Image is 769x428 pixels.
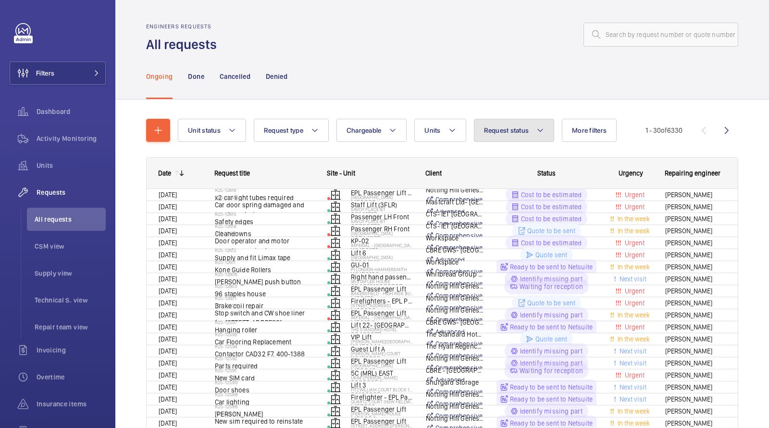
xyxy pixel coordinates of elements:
[146,23,223,30] h2: Engineers requests
[616,263,650,271] span: In the week
[35,295,106,305] span: Technical S. view
[583,23,738,47] input: Search by request number or quote number
[426,245,484,255] p: CBRE GWS- [GEOGRAPHIC_DATA] ([GEOGRAPHIC_DATA])
[351,387,413,392] p: Fitzwilliam Court Block 17-24
[159,239,177,247] span: [DATE]
[424,126,440,134] span: Units
[426,305,484,315] p: Notting Hill Genesis
[665,382,726,393] span: [PERSON_NAME]
[336,119,407,142] button: Chargeable
[327,169,355,177] span: Site - Unit
[351,290,413,296] p: Bakersfield - High Risk Building
[159,407,177,415] span: [DATE]
[351,266,413,272] p: PI London Hammersmith
[351,218,413,224] p: Savoy Place IET
[351,254,413,260] p: [GEOGRAPHIC_DATA]
[425,169,442,177] span: Client
[537,169,556,177] span: Status
[426,378,484,387] p: Shurgard Storage
[220,72,250,81] p: Cancelled
[474,119,555,142] button: Request status
[10,62,106,85] button: Filters
[426,353,484,363] p: Notting Hill Genesis
[254,119,329,142] button: Request type
[159,215,177,223] span: [DATE]
[351,399,413,404] p: Quartz Court (new Fieldways)
[215,230,315,236] h2: R25-12613
[214,169,250,177] span: Request title
[266,72,287,81] p: Denied
[665,334,726,345] span: [PERSON_NAME]
[426,365,484,375] p: CBRE - [GEOGRAPHIC_DATA]
[623,323,645,331] span: Urgent
[426,293,484,303] p: Notting Hill Genesis
[146,36,223,53] h1: All requests
[159,203,177,211] span: [DATE]
[426,209,484,219] p: CTS- IET [GEOGRAPHIC_DATA]
[351,411,413,416] p: [PERSON_NAME] House
[665,238,726,249] span: [PERSON_NAME]
[159,371,177,379] span: [DATE]
[351,375,413,380] p: UK64 [PERSON_NAME]
[623,251,645,259] span: Urgent
[159,395,177,403] span: [DATE]
[618,359,646,367] span: Next visit
[351,327,413,332] p: The Standard Hotel
[572,126,607,134] span: More filters
[159,323,177,331] span: [DATE]
[426,317,484,327] p: CBRE GWS- [GEOGRAPHIC_DATA] ([GEOGRAPHIC_DATA])
[351,206,413,212] p: Savoy Place IET
[37,107,106,116] span: Dashboard
[178,119,246,142] button: Unit status
[159,287,177,295] span: [DATE]
[414,119,466,142] button: Units
[665,189,726,201] span: [PERSON_NAME]
[188,126,221,134] span: Unit status
[616,311,650,319] span: In the week
[665,394,726,405] span: [PERSON_NAME]
[618,383,646,391] span: Next visit
[351,315,413,320] p: Imperial - [GEOGRAPHIC_DATA]
[159,311,177,319] span: [DATE]
[158,169,171,177] div: Date
[616,419,650,427] span: In the week
[188,72,204,81] p: Done
[264,126,303,134] span: Request type
[665,406,726,417] span: [PERSON_NAME]
[616,215,650,223] span: In the week
[215,302,315,308] h2: R25-12600
[351,363,413,368] p: [GEOGRAPHIC_DATA]
[623,371,645,379] span: Urgent
[665,201,726,213] span: [PERSON_NAME]
[665,298,726,309] span: [PERSON_NAME]
[351,339,413,344] p: [PERSON_NAME][GEOGRAPHIC_DATA] - [GEOGRAPHIC_DATA]
[426,281,484,291] p: Notting Hill Genesis
[665,250,726,261] span: [PERSON_NAME]
[623,299,645,307] span: Urgent
[665,262,726,273] span: [PERSON_NAME]
[616,227,650,235] span: In the week
[426,257,484,267] p: Workspace
[665,358,726,369] span: [PERSON_NAME]
[146,72,173,81] p: Ongoing
[665,274,726,285] span: [PERSON_NAME]
[159,383,177,391] span: [DATE]
[665,226,726,237] span: [PERSON_NAME]
[35,214,106,224] span: All requests
[665,346,726,357] span: [PERSON_NAME]
[426,269,484,279] p: Whitbread Group PLC
[665,286,726,297] span: [PERSON_NAME]
[159,335,177,343] span: [DATE]
[665,370,726,381] span: [PERSON_NAME]
[351,242,413,248] p: Imperial - [GEOGRAPHIC_DATA]
[37,188,106,197] span: Requests
[665,214,726,225] span: [PERSON_NAME]
[623,287,645,295] span: Urgent
[351,230,413,236] p: [GEOGRAPHIC_DATA]
[37,372,106,382] span: Overtime
[618,395,646,403] span: Next visit
[618,275,646,283] span: Next visit
[426,341,484,351] p: The Hyatt Regency London - [GEOGRAPHIC_DATA][PERSON_NAME]
[562,119,617,142] button: More filters
[37,134,106,143] span: Activity Monitoring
